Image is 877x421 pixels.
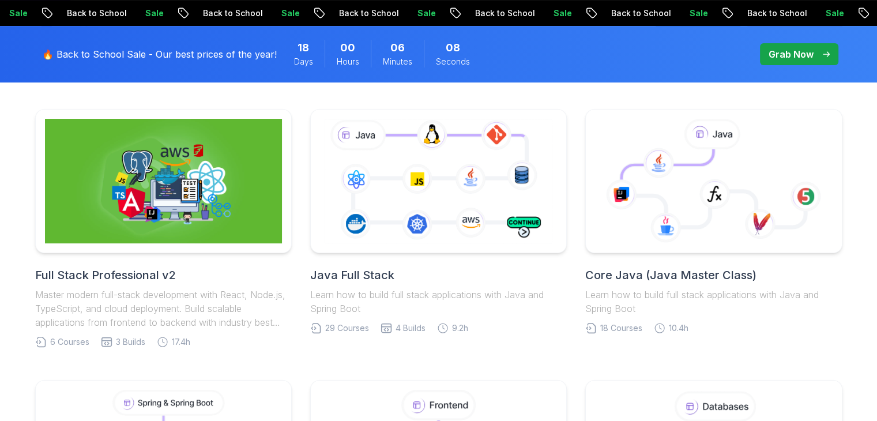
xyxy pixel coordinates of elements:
[35,267,292,283] h2: Full Stack Professional v2
[337,56,359,67] span: Hours
[669,322,688,334] span: 10.4h
[310,109,567,334] a: Java Full StackLearn how to build full stack applications with Java and Spring Boot29 Courses4 Bu...
[738,7,816,19] p: Back to School
[769,47,814,61] p: Grab Now
[680,7,717,19] p: Sale
[194,7,272,19] p: Back to School
[35,109,292,348] a: Full Stack Professional v2Full Stack Professional v2Master modern full-stack development with Rea...
[816,7,853,19] p: Sale
[466,7,544,19] p: Back to School
[45,119,282,243] img: Full Stack Professional v2
[446,40,460,56] span: 8 Seconds
[390,40,405,56] span: 6 Minutes
[310,288,567,315] p: Learn how to build full stack applications with Java and Spring Boot
[330,7,408,19] p: Back to School
[585,109,842,334] a: Core Java (Java Master Class)Learn how to build full stack applications with Java and Spring Boot...
[272,7,309,19] p: Sale
[452,322,468,334] span: 9.2h
[310,267,567,283] h2: Java Full Stack
[340,40,355,56] span: 0 Hours
[294,56,313,67] span: Days
[136,7,173,19] p: Sale
[58,7,136,19] p: Back to School
[602,7,680,19] p: Back to School
[298,40,309,56] span: 18 Days
[436,56,470,67] span: Seconds
[50,336,89,348] span: 6 Courses
[585,267,842,283] h2: Core Java (Java Master Class)
[408,7,445,19] p: Sale
[172,336,190,348] span: 17.4h
[383,56,412,67] span: Minutes
[116,336,145,348] span: 3 Builds
[544,7,581,19] p: Sale
[585,288,842,315] p: Learn how to build full stack applications with Java and Spring Boot
[35,288,292,329] p: Master modern full-stack development with React, Node.js, TypeScript, and cloud deployment. Build...
[325,322,369,334] span: 29 Courses
[42,47,277,61] p: 🔥 Back to School Sale - Our best prices of the year!
[600,322,642,334] span: 18 Courses
[396,322,426,334] span: 4 Builds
